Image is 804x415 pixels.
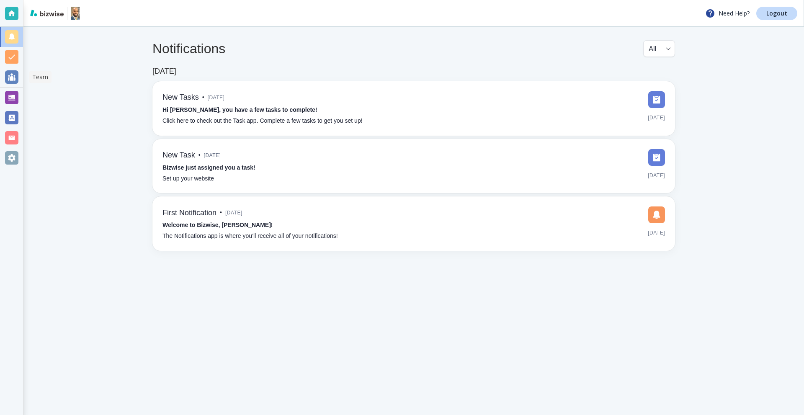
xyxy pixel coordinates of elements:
[152,81,675,136] a: New Tasks•[DATE]Hi [PERSON_NAME], you have a few tasks to complete!Click here to check out the Ta...
[30,10,64,16] img: bizwise
[208,91,225,104] span: [DATE]
[162,106,317,113] strong: Hi [PERSON_NAME], you have a few tasks to complete!
[648,206,665,223] img: DashboardSidebarNotification.svg
[202,93,204,102] p: •
[152,41,225,57] h4: Notifications
[225,206,242,219] span: [DATE]
[162,93,199,102] h6: New Tasks
[204,149,221,162] span: [DATE]
[648,149,665,166] img: DashboardSidebarTasks.svg
[162,209,216,218] h6: First Notification
[162,232,338,241] p: The Notifications app is where you’ll receive all of your notifications!
[648,227,665,239] span: [DATE]
[162,116,363,126] p: Click here to check out the Task app. Complete a few tasks to get you set up!
[648,169,665,182] span: [DATE]
[162,222,273,228] strong: Welcome to Bizwise, [PERSON_NAME]!
[152,196,675,251] a: First Notification•[DATE]Welcome to Bizwise, [PERSON_NAME]!The Notifications app is where you’ll ...
[220,208,222,217] p: •
[198,151,201,160] p: •
[152,139,675,193] a: New Task•[DATE]Bizwise just assigned you a task!Set up your website[DATE]
[649,41,670,57] div: All
[32,73,48,81] p: Team
[756,7,797,20] a: Logout
[648,111,665,124] span: [DATE]
[162,164,255,171] strong: Bizwise just assigned you a task!
[71,7,80,20] img: Counseling in Motion
[705,8,750,18] p: Need Help?
[162,151,195,160] h6: New Task
[648,91,665,108] img: DashboardSidebarTasks.svg
[152,67,176,76] h6: [DATE]
[162,174,214,183] p: Set up your website
[766,10,787,16] p: Logout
